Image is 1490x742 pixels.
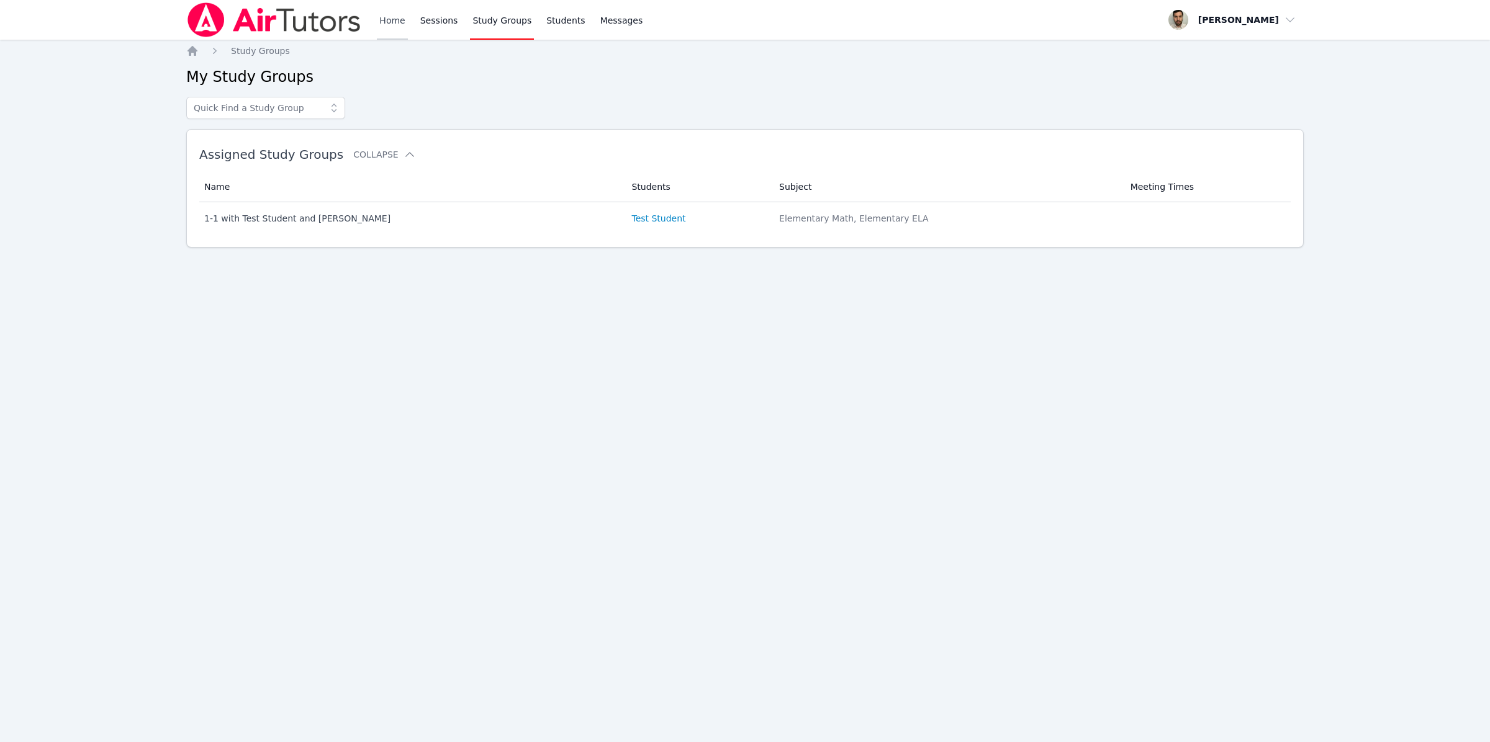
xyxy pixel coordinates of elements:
[779,212,1116,225] div: Elementary Math, Elementary ELA
[631,212,685,225] a: Test Student
[772,172,1123,202] th: Subject
[1123,172,1291,202] th: Meeting Times
[186,45,1304,57] nav: Breadcrumb
[353,148,415,161] button: Collapse
[186,97,345,119] input: Quick Find a Study Group
[600,14,643,27] span: Messages
[231,46,290,56] span: Study Groups
[199,172,624,202] th: Name
[624,172,772,202] th: Students
[186,2,362,37] img: Air Tutors
[199,147,343,162] span: Assigned Study Groups
[186,67,1304,87] h2: My Study Groups
[199,202,1291,235] tr: 1-1 with Test Student and [PERSON_NAME]Test StudentElementary Math, Elementary ELA
[231,45,290,57] a: Study Groups
[204,212,616,225] div: 1-1 with Test Student and [PERSON_NAME]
